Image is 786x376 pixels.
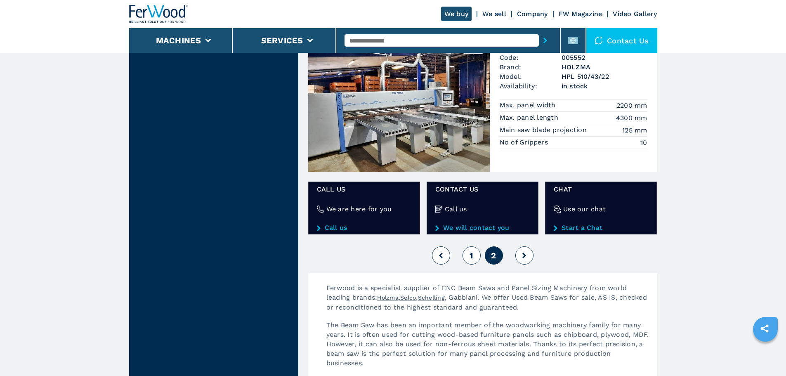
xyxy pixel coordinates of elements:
[751,339,780,370] iframe: Chat
[554,224,648,232] a: Start a Chat
[326,204,392,214] h4: We are here for you
[377,294,399,301] a: Holzma
[500,72,562,81] span: Model:
[640,138,647,147] em: 10
[500,101,558,110] p: Max. panel width
[500,53,562,62] span: Code:
[562,62,647,72] h3: HOLZMA
[586,28,657,53] div: Contact us
[400,294,416,301] a: Selco
[317,184,411,194] span: Call us
[129,5,189,23] img: Ferwood
[435,206,443,213] img: Call us
[613,10,657,18] a: Video Gallery
[482,10,506,18] a: We sell
[595,36,603,45] img: Contact us
[261,35,303,45] button: Services
[435,184,530,194] span: CONTACT US
[308,31,490,172] img: Automatic Loading Panel Saws HOLZMA HPL 510/43/22
[435,224,530,232] a: We will contact you
[562,53,647,62] h3: 005552
[554,184,648,194] span: Chat
[485,246,503,265] button: 2
[562,72,647,81] h3: HPL 510/43/22
[418,294,445,301] a: Schelling
[616,113,647,123] em: 4300 mm
[754,318,775,339] a: sharethis
[500,113,561,122] p: Max. panel length
[156,35,201,45] button: Machines
[317,206,324,213] img: We are here for you
[559,10,602,18] a: FW Magazine
[318,320,657,376] p: The Beam Saw has been an important member of the woodworking machinery family for many years. It ...
[317,224,411,232] a: Call us
[616,101,647,110] em: 2200 mm
[554,206,561,213] img: Use our chat
[463,246,481,265] button: 1
[562,81,647,91] span: in stock
[500,81,562,91] span: Availability:
[500,62,562,72] span: Brand:
[470,251,473,260] span: 1
[500,138,550,147] p: No of Grippers
[308,31,657,172] a: Automatic Loading Panel Saws HOLZMA HPL 510/43/22005552Automatic Loading Panel SawsCode:005552Bra...
[539,31,552,50] button: submit-button
[445,204,467,214] h4: Call us
[318,283,657,320] p: Ferwood is a specialist supplier of CNC Beam Saws and Panel Sizing Machinery from world leading b...
[517,10,548,18] a: Company
[491,251,496,260] span: 2
[441,7,472,21] a: We buy
[622,125,647,135] em: 125 mm
[500,125,589,135] p: Main saw blade projection
[563,204,606,214] h4: Use our chat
